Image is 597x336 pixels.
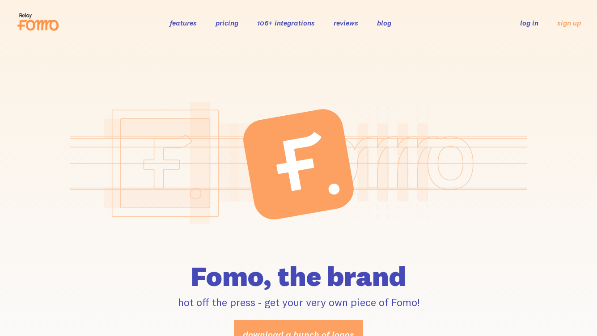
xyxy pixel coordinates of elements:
a: reviews [334,18,358,27]
a: sign up [557,18,581,28]
a: log in [520,18,538,27]
a: pricing [216,18,238,27]
a: features [170,18,197,27]
a: 106+ integrations [257,18,315,27]
p: hot off the press - get your very own piece of Fomo! [59,295,538,309]
h1: Fomo, the brand [59,262,538,290]
a: blog [377,18,391,27]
